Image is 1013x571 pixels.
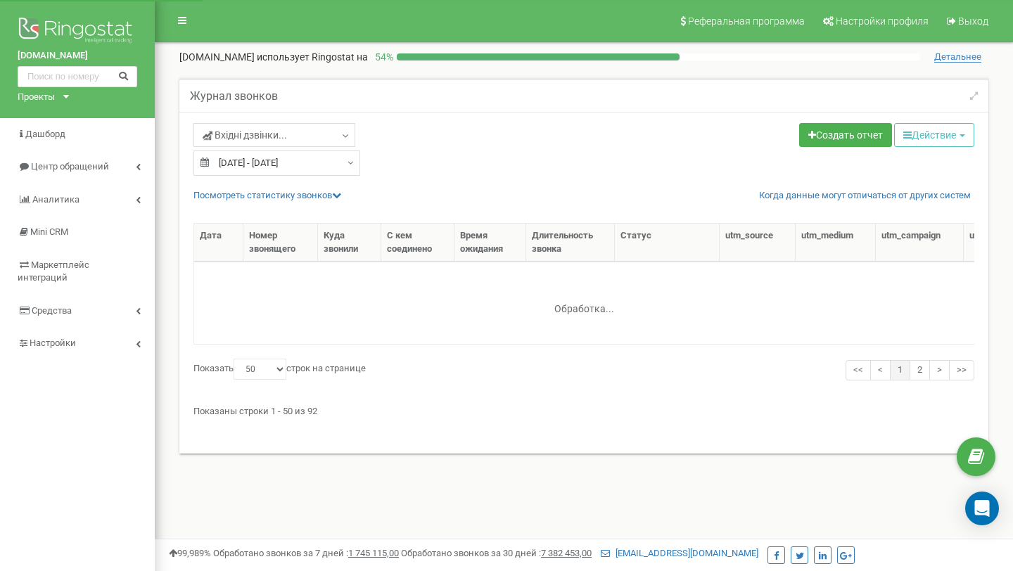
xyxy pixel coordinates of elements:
[179,50,368,64] p: [DOMAIN_NAME]
[32,194,79,205] span: Аналитика
[381,224,455,262] th: С кем соединено
[203,128,287,142] span: Вхідні дзвінки...
[870,360,891,380] a: <
[890,360,910,380] a: 1
[213,548,399,558] span: Обработано звонков за 7 дней :
[949,360,974,380] a: >>
[368,50,397,64] p: 54 %
[958,15,988,27] span: Выход
[30,338,76,348] span: Настройки
[541,548,592,558] u: 7 382 453,00
[934,51,981,63] span: Детальнее
[18,66,137,87] input: Поиск по номеру
[348,548,399,558] u: 1 745 115,00
[318,224,381,262] th: Куда звонили
[846,360,871,380] a: <<
[720,224,795,262] th: utm_source
[876,224,964,262] th: utm_campaign
[18,14,137,49] img: Ringostat logo
[30,226,68,237] span: Mini CRM
[193,399,974,418] div: Показаны строки 1 - 50 из 92
[190,90,278,103] h5: Журнал звонков
[454,224,526,262] th: Время ожидания
[688,15,805,27] span: Реферальная программа
[910,360,930,380] a: 2
[234,359,286,380] select: Показатьстрок на странице
[194,224,243,262] th: Дата
[799,123,892,147] a: Создать отчет
[257,51,368,63] span: использует Ringostat на
[169,548,211,558] span: 99,989%
[193,190,341,200] a: Посмотреть cтатистику звонков
[929,360,950,380] a: >
[31,161,109,172] span: Центр обращений
[836,15,929,27] span: Настройки профиля
[965,492,999,525] div: Open Intercom Messenger
[193,123,355,147] a: Вхідні дзвінки...
[601,548,758,558] a: [EMAIL_ADDRESS][DOMAIN_NAME]
[18,259,89,283] span: Маркетплейс интеграций
[526,224,616,262] th: Длительность звонка
[759,189,971,203] a: Когда данные могут отличаться от других систем
[401,548,592,558] span: Обработано звонков за 30 дней :
[615,224,720,262] th: Статус
[18,91,55,104] div: Проекты
[796,224,877,262] th: utm_medium
[496,292,672,313] div: Обработка...
[894,123,974,147] button: Действие
[243,224,318,262] th: Номер звонящего
[193,359,366,380] label: Показать строк на странице
[18,49,137,63] a: [DOMAIN_NAME]
[25,129,65,139] span: Дашборд
[32,305,72,316] span: Средства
